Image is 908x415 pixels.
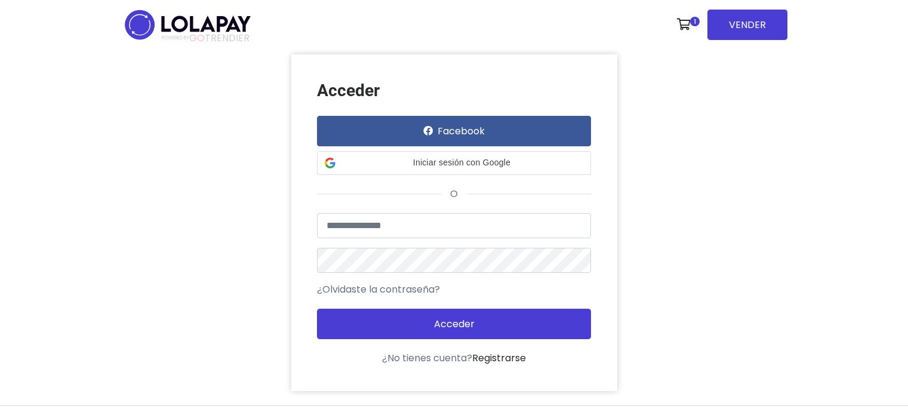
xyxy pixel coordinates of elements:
[162,35,189,41] span: POWERED BY
[317,81,591,101] h3: Acceder
[317,351,591,365] div: ¿No tienes cuenta?
[472,351,526,365] a: Registrarse
[340,156,583,169] span: Iniciar sesión con Google
[317,151,591,175] div: Iniciar sesión con Google
[441,187,467,201] span: o
[162,33,250,44] span: TRENDIER
[317,309,591,339] button: Acceder
[671,7,703,42] a: 1
[189,31,205,45] span: GO
[121,6,254,44] img: logo
[317,116,591,146] button: Facebook
[707,10,787,40] a: VENDER
[317,282,440,297] a: ¿Olvidaste la contraseña?
[690,17,700,26] span: 1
